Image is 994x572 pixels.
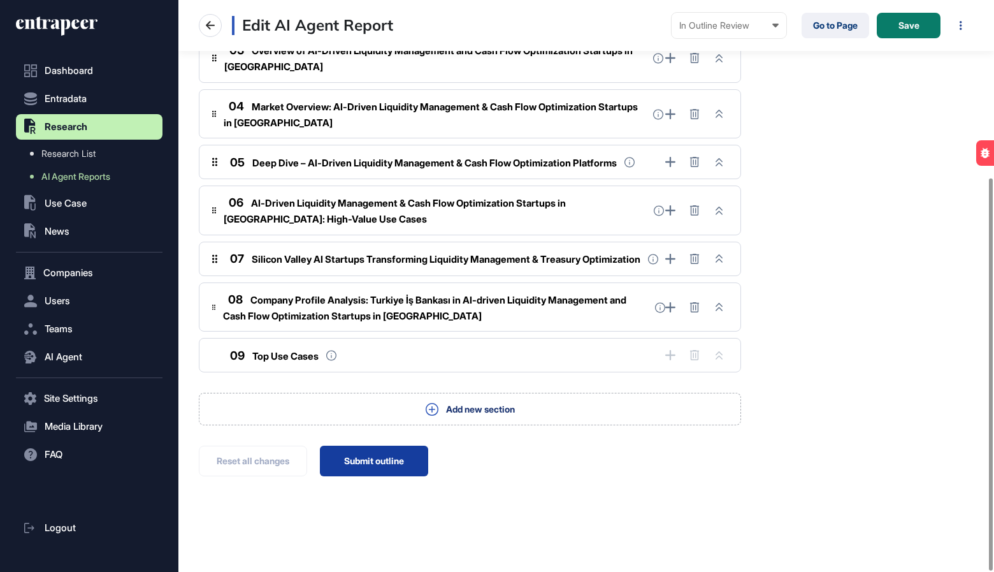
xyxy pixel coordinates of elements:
button: Media Library [16,414,162,439]
span: Company Profile Analysis: Turkiye İş Bankası in AI-driven Liquidity Management and Cash Flow Opti... [223,294,626,322]
button: Teams [16,316,162,342]
span: AI-Driven Liquidity Management & Cash Flow Optimization Startups in [GEOGRAPHIC_DATA]: High-Value... [224,197,566,225]
span: FAQ [45,450,62,460]
span: 06 [229,196,243,209]
button: Companies [16,260,162,286]
span: News [45,226,69,237]
button: FAQ [16,442,162,467]
span: Logout [45,523,76,533]
span: Top Use Cases [252,350,319,362]
h3: Edit AI Agent Report [232,16,393,35]
span: Market Overview: AI-Driven Liquidity Management & Cash Flow Optimization Startups in [GEOGRAPHIC_... [224,101,638,129]
span: Teams [45,324,73,334]
button: Save [877,13,940,38]
span: 09 [230,349,245,362]
a: Research List [22,142,162,165]
span: 05 [230,156,245,169]
span: AI Agent Reports [41,172,110,182]
button: Entradata [16,86,162,112]
span: 04 [229,99,244,113]
span: Silicon Valley AI Startups Transforming Liquidity Management & Treasury Optimization [252,253,640,265]
span: Deep Dive – AI-Driven Liquidity Management & Cash Flow Optimization Platforms [252,157,617,169]
span: 07 [230,252,244,265]
a: Dashboard [16,58,162,84]
span: Users [45,296,70,306]
span: 08 [228,293,243,306]
span: Add new section [446,402,515,416]
span: Entradata [45,94,87,104]
button: Research [16,114,162,140]
span: Media Library [45,422,103,432]
button: News [16,219,162,244]
span: Research List [41,149,96,159]
span: AI Agent [45,352,82,362]
span: Site Settings [44,393,98,404]
button: Submit outline [320,446,428,476]
div: In Outline Review [679,20,779,31]
a: Go to Page [802,13,869,38]
button: Site Settings [16,386,162,411]
button: AI Agent [16,344,162,370]
span: Dashboard [45,66,93,76]
a: AI Agent Reports [22,165,162,188]
button: Users [16,288,162,314]
span: Research [45,122,87,132]
span: Companies [43,268,93,278]
button: Use Case [16,191,162,216]
a: Logout [16,515,162,541]
span: Use Case [45,198,87,209]
span: Save [898,21,919,30]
